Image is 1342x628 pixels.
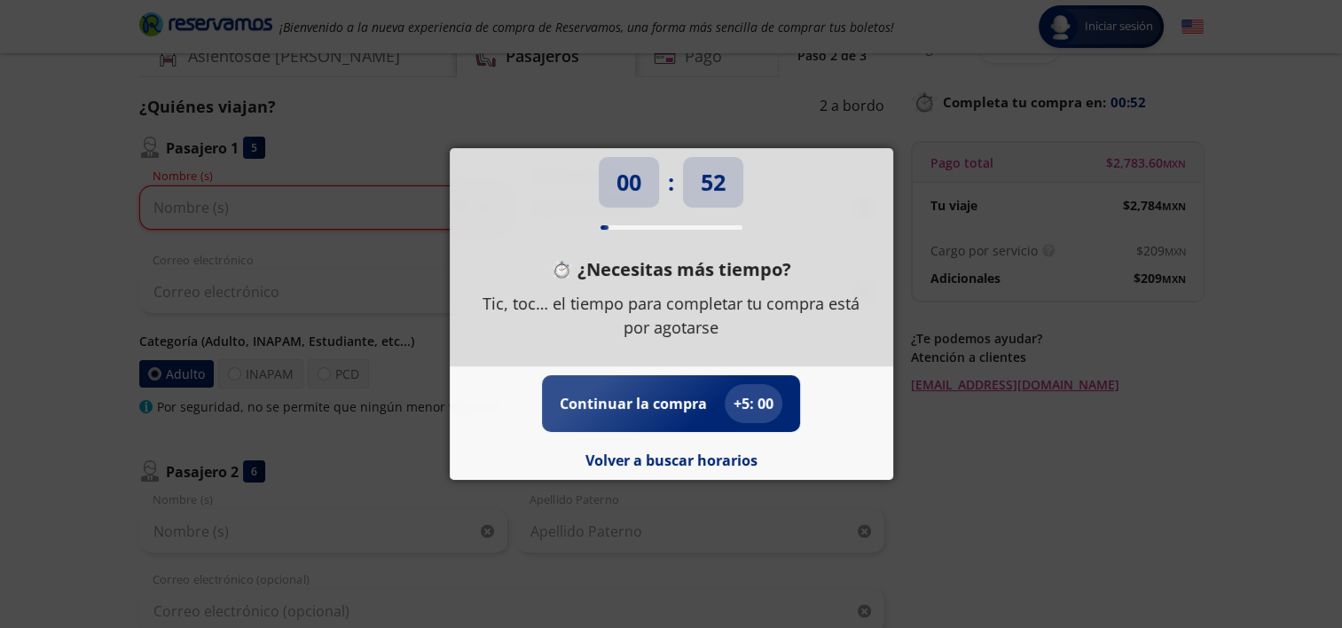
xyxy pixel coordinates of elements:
[1239,525,1324,610] iframe: Messagebird Livechat Widget
[476,292,867,340] p: Tic, toc… el tiempo para completar tu compra está por agotarse
[734,393,773,414] p: + 5 : 00
[585,450,757,471] button: Volver a buscar horarios
[577,256,791,283] p: ¿Necesitas más tiempo?
[560,384,782,423] button: Continuar la compra+5: 00
[668,166,674,200] p: :
[616,166,641,200] p: 00
[701,166,726,200] p: 52
[560,393,707,414] p: Continuar la compra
